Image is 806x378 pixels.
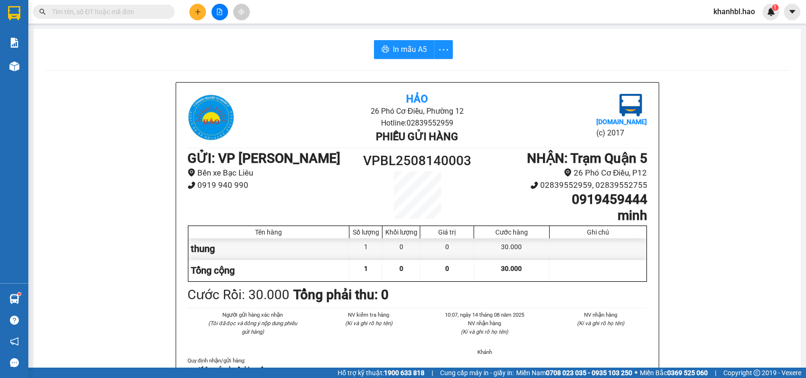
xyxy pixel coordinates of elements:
i: (Kí và ghi rõ họ tên) [577,320,624,327]
div: Tên hàng [191,228,347,236]
li: (c) 2017 [596,127,647,139]
span: plus [195,8,201,15]
span: khanhbl.hao [706,6,763,17]
span: environment [564,168,572,176]
img: logo.jpg [619,94,642,117]
span: Miền Nam [516,368,632,378]
li: NV nhận hàng [554,311,647,319]
li: Khánh [438,348,532,356]
li: NV nhận hàng [438,319,532,328]
li: Hotline: 02839552959 [264,117,570,129]
img: warehouse-icon [9,61,19,71]
span: | [715,368,716,378]
span: file-add [216,8,223,15]
button: plus [189,4,206,20]
div: 0 [420,238,474,260]
b: Hảo [406,93,428,105]
i: (Tôi đã đọc và đồng ý nộp dung phiếu gửi hàng) [208,320,297,335]
span: search [39,8,46,15]
strong: 0708 023 035 - 0935 103 250 [546,369,632,377]
span: environment [187,168,195,176]
img: solution-icon [9,38,19,48]
strong: Không vận chuyển hàng cấm. [199,366,270,372]
span: 1 [364,265,368,272]
strong: 1900 633 818 [384,369,424,377]
span: | [432,368,433,378]
b: Tổng phải thu: 0 [293,287,389,302]
span: question-circle [10,316,19,325]
li: Người gửi hàng xác nhận [206,311,300,319]
span: caret-down [788,8,797,16]
div: 30.000 [474,238,549,260]
li: 26 Phó Cơ Điều, Phường 12 [264,105,570,117]
span: Miền Bắc [640,368,708,378]
div: 1 [349,238,382,260]
sup: 1 [772,4,779,11]
li: 26 Phó Cơ Điều, P12 [475,167,647,179]
img: warehouse-icon [9,294,19,304]
span: phone [187,181,195,189]
button: file-add [212,4,228,20]
span: 0 [445,265,449,272]
div: 0 [382,238,420,260]
span: aim [238,8,245,15]
b: NHẬN : Trạm Quận 5 [527,151,647,166]
span: 30.000 [501,265,522,272]
div: thung [188,238,350,260]
div: Khối lượng [385,228,417,236]
button: printerIn mẫu A5 [374,40,434,59]
h1: 0919459444 [475,192,647,208]
li: Bến xe Bạc Liêu [187,167,360,179]
sup: 1 [18,293,21,295]
span: more [434,44,452,56]
li: NV kiểm tra hàng [322,311,416,319]
span: phone [530,181,538,189]
span: In mẫu A5 [393,43,427,55]
div: Số lượng [352,228,380,236]
span: copyright [754,370,760,376]
img: logo.jpg [187,94,235,141]
img: icon-new-feature [767,8,775,16]
span: Tổng cộng [191,265,235,276]
b: Phiếu gửi hàng [376,131,458,143]
img: logo-vxr [8,6,20,20]
div: Ghi chú [552,228,644,236]
span: printer [382,45,389,54]
button: aim [233,4,250,20]
b: GỬI : VP [PERSON_NAME] [187,151,340,166]
li: 10:07, ngày 14 tháng 08 năm 2025 [438,311,532,319]
h1: VPBL2508140003 [360,151,475,171]
div: Cước Rồi : 30.000 [187,285,289,305]
i: (Kí và ghi rõ họ tên) [345,320,392,327]
i: (Kí và ghi rõ họ tên) [461,328,508,335]
li: 0919 940 990 [187,179,360,192]
h1: minh [475,208,647,224]
li: 02839552959, 02839552755 [475,179,647,192]
input: Tìm tên, số ĐT hoặc mã đơn [52,7,163,17]
b: [DOMAIN_NAME] [596,118,647,126]
span: 1 [773,4,777,11]
button: more [434,40,453,59]
span: message [10,358,19,367]
span: 0 [399,265,403,272]
span: Hỗ trợ kỹ thuật: [338,368,424,378]
div: Giá trị [423,228,471,236]
div: Cước hàng [476,228,546,236]
strong: 0369 525 060 [667,369,708,377]
span: notification [10,337,19,346]
button: caret-down [784,4,800,20]
span: ⚪️ [635,371,637,375]
span: Cung cấp máy in - giấy in: [440,368,514,378]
